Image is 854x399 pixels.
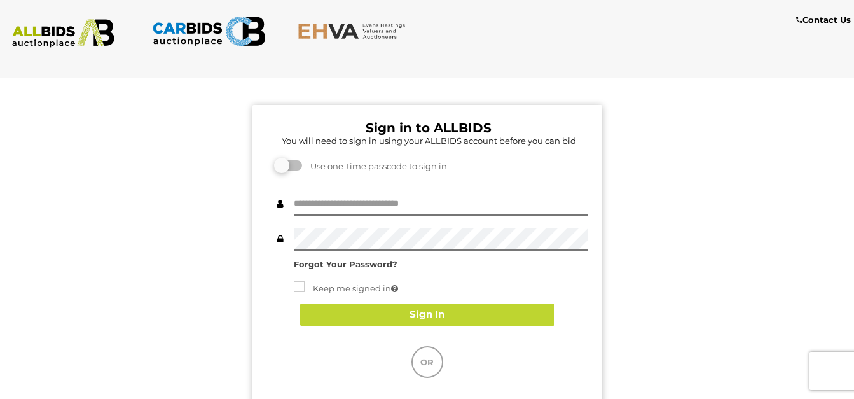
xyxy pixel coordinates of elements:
img: CARBIDS.com.au [152,13,266,50]
span: Use one-time passcode to sign in [304,161,447,171]
b: Sign in to ALLBIDS [366,120,492,136]
a: Contact Us [796,13,854,27]
img: EHVA.com.au [298,22,411,39]
h5: You will need to sign in using your ALLBIDS account before you can bid [270,136,588,145]
div: OR [411,346,443,378]
b: Contact Us [796,15,851,25]
label: Keep me signed in [294,281,398,296]
a: Forgot Your Password? [294,259,397,269]
img: ALLBIDS.com.au [6,19,120,48]
button: Sign In [300,304,554,326]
